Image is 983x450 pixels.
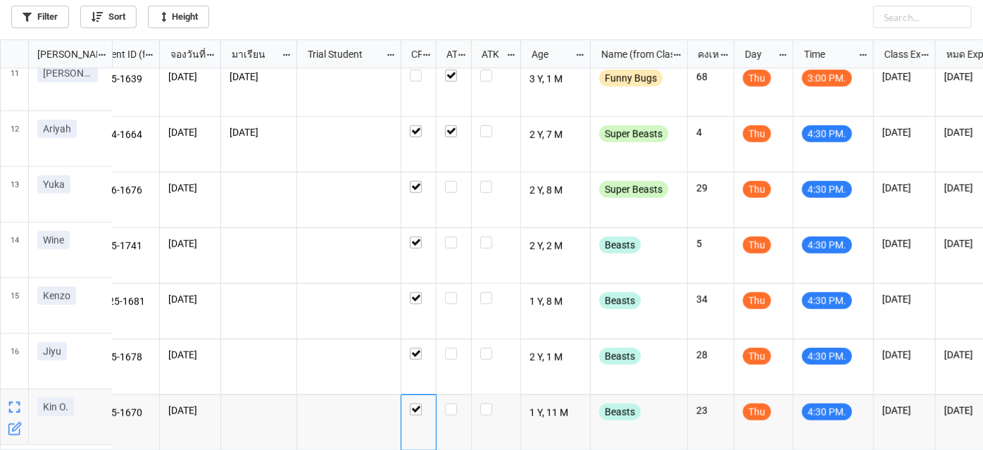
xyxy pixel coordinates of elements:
div: [PERSON_NAME] Name [29,46,97,62]
a: Filter [11,6,69,28]
p: Ariyah [43,122,71,136]
p: Kin O. [43,400,68,414]
div: Day [737,46,779,62]
p: [PERSON_NAME] [43,66,92,80]
div: grid [1,40,113,68]
div: จองวันที่ [162,46,206,62]
div: มาเรียน [223,46,282,62]
div: Time [796,46,858,62]
span: 11 [11,56,19,111]
p: Jiyu [43,344,61,358]
span: 16 [11,334,19,389]
div: Trial Student [299,46,385,62]
p: Kenzo [43,289,70,303]
span: 15 [11,278,19,333]
div: ATT [438,46,458,62]
p: Wine [43,233,64,247]
div: Student ID (from [PERSON_NAME] Name) [82,46,144,62]
p: Yuka [43,177,65,192]
a: Sort [80,6,137,28]
div: คงเหลือ (from Nick Name) [689,46,719,62]
span: 14 [11,223,19,277]
div: ATK [473,46,506,62]
div: Name (from Class) [593,46,672,62]
span: 13 [11,167,19,222]
div: CF [403,46,422,62]
a: Height [148,6,209,28]
div: Age [523,46,575,62]
div: Class Expiration [876,46,921,62]
span: 12 [11,111,19,166]
input: Search... [873,6,972,28]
